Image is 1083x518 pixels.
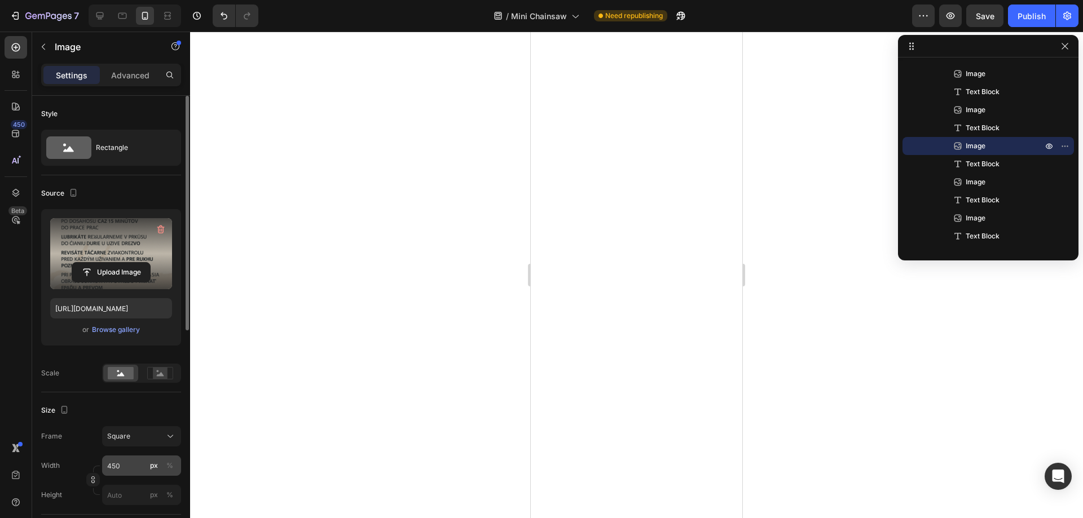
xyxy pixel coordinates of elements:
[150,490,158,500] div: px
[41,431,62,441] label: Frame
[1008,5,1055,27] button: Publish
[5,5,84,27] button: 7
[8,206,27,215] div: Beta
[150,461,158,471] div: px
[102,426,181,446] button: Square
[511,10,567,22] span: Mini Chainsaw
[966,68,985,79] span: Image
[102,455,181,476] input: px%
[41,461,60,471] label: Width
[72,262,151,282] button: Upload Image
[92,325,140,335] div: Browse gallery
[107,431,130,441] span: Square
[213,5,258,27] div: Undo/Redo
[531,32,742,518] iframe: Design area
[41,403,71,418] div: Size
[163,459,177,472] button: px
[966,158,1000,170] span: Text Block
[82,323,89,337] span: or
[605,11,663,21] span: Need republishing
[41,186,80,201] div: Source
[91,324,140,335] button: Browse gallery
[966,194,1000,206] span: Text Block
[976,11,994,21] span: Save
[966,176,985,188] span: Image
[966,104,985,116] span: Image
[166,490,173,500] div: %
[55,40,151,54] p: Image
[506,10,509,22] span: /
[1018,10,1046,22] div: Publish
[74,9,79,23] p: 7
[166,461,173,471] div: %
[966,86,1000,98] span: Text Block
[41,490,62,500] label: Height
[11,120,27,129] div: 450
[966,231,1000,242] span: Text Block
[41,109,58,119] div: Style
[102,485,181,505] input: px%
[966,122,1000,134] span: Text Block
[111,69,149,81] p: Advanced
[966,140,985,152] span: Image
[96,135,165,161] div: Rectangle
[163,488,177,502] button: px
[966,212,985,224] span: Image
[966,5,1003,27] button: Save
[147,488,161,502] button: %
[1045,463,1072,490] div: Open Intercom Messenger
[147,459,161,472] button: %
[50,298,172,318] input: https://example.com/image.jpg
[56,69,87,81] p: Settings
[41,368,59,378] div: Scale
